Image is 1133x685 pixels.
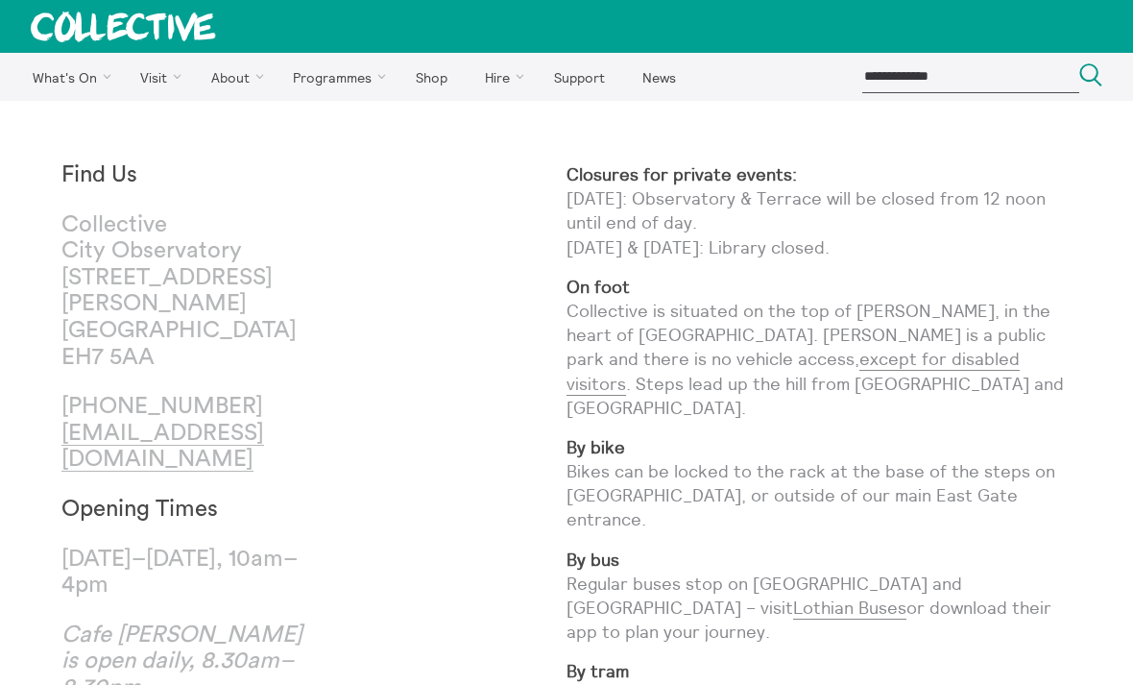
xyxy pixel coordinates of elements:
a: Visit [124,53,191,101]
strong: By tram [566,660,629,682]
strong: By bus [566,549,619,571]
a: What's On [15,53,120,101]
strong: On foot [566,276,630,298]
a: [EMAIL_ADDRESS][DOMAIN_NAME] [61,422,264,473]
p: [DATE]–[DATE], 10am–4pm [61,547,314,599]
strong: By bike [566,436,625,458]
a: Shop [398,53,464,101]
strong: Closures for private events: [566,163,797,185]
p: [DATE]: Observatory & Terrace will be closed from 12 noon until end of day. [DATE] & [DATE]: Libr... [566,162,1072,259]
p: Collective is situated on the top of [PERSON_NAME], in the heart of [GEOGRAPHIC_DATA]. [PERSON_NA... [566,275,1072,420]
strong: Find Us [61,163,137,186]
a: [PHONE_NUMBER] [61,395,263,418]
a: Support [537,53,621,101]
a: News [625,53,692,101]
p: Regular buses stop on [GEOGRAPHIC_DATA] and [GEOGRAPHIC_DATA] – visit or download their app to pl... [566,548,1072,645]
a: Hire [469,53,534,101]
p: Bikes can be locked to the rack at the base of the steps on [GEOGRAPHIC_DATA], or outside of our ... [566,435,1072,532]
a: About [194,53,273,101]
a: Programmes [277,53,396,101]
strong: Opening Times [61,498,218,521]
p: Collective City Observatory [STREET_ADDRESS][PERSON_NAME] [GEOGRAPHIC_DATA] EH7 5AA [61,212,314,372]
a: Lothian Buses [793,597,906,620]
